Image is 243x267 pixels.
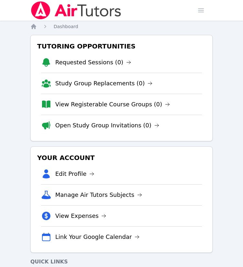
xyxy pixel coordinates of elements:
a: Dashboard [54,23,78,30]
span: Dashboard [54,24,78,29]
a: Study Group Replacements (0) [55,79,153,88]
a: Requested Sessions (0) [55,58,131,67]
a: Edit Profile [55,169,94,178]
a: Manage Air Tutors Subjects [55,190,142,199]
nav: Breadcrumb [30,23,213,30]
a: Open Study Group Invitations (0) [55,121,159,130]
a: View Expenses [55,211,106,220]
a: Link Your Google Calendar [55,232,140,241]
img: Air Tutors [30,1,122,19]
a: View Registerable Course Groups (0) [55,100,170,109]
h3: Your Account [36,152,207,164]
h4: Quick Links [30,258,213,266]
h3: Tutoring Opportunities [36,40,207,52]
